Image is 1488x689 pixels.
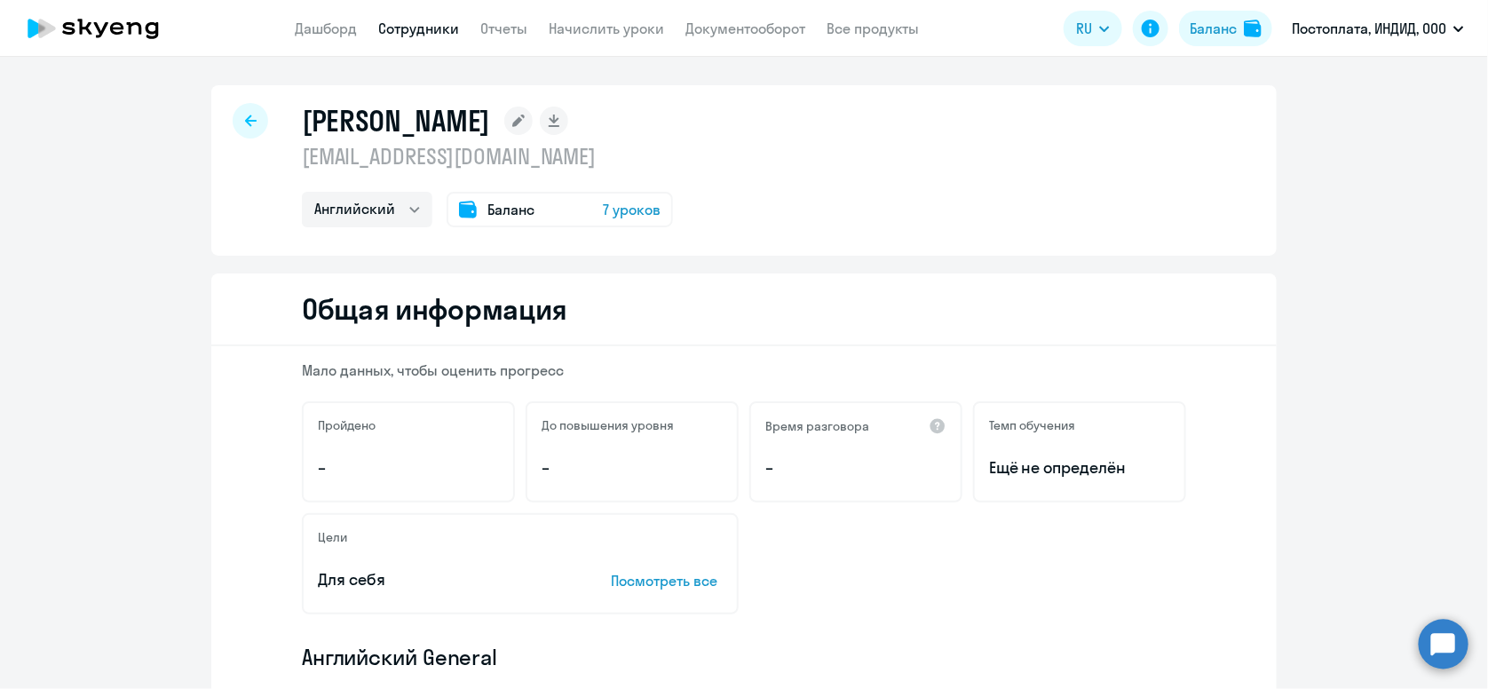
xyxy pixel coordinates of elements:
p: – [318,456,499,479]
p: – [765,456,946,479]
button: RU [1064,11,1122,46]
h2: Общая информация [302,291,567,327]
a: Отчеты [480,20,527,37]
p: Для себя [318,568,556,591]
span: 7 уроков [603,199,661,220]
a: Начислить уроки [549,20,664,37]
p: [EMAIL_ADDRESS][DOMAIN_NAME] [302,142,673,170]
p: Постоплата, ИНДИД, ООО [1292,18,1446,39]
span: RU [1076,18,1092,39]
p: – [542,456,723,479]
h5: Пройдено [318,417,376,433]
h1: [PERSON_NAME] [302,103,490,139]
span: Баланс [487,199,534,220]
img: balance [1244,20,1262,37]
h5: Темп обучения [989,417,1075,433]
h5: Цели [318,529,347,545]
span: Ещё не определён [989,456,1170,479]
h5: Время разговора [765,418,869,434]
p: Мало данных, чтобы оценить прогресс [302,360,1186,380]
a: Дашборд [295,20,357,37]
h5: До повышения уровня [542,417,674,433]
button: Постоплата, ИНДИД, ООО [1283,7,1473,50]
a: Все продукты [827,20,919,37]
a: Документооборот [685,20,805,37]
button: Балансbalance [1179,11,1272,46]
span: Английский General [302,643,497,671]
p: Посмотреть все [611,570,723,591]
a: Сотрудники [378,20,459,37]
div: Баланс [1190,18,1237,39]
